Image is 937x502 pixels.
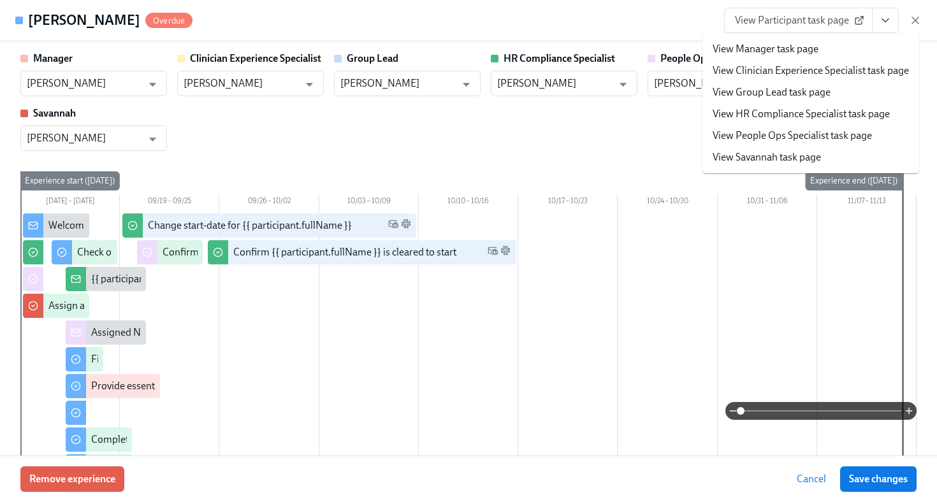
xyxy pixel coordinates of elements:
[660,52,754,64] strong: People Ops Specialist
[713,150,821,164] a: View Savannah task page
[500,245,511,260] span: Slack
[713,42,818,56] a: View Manager task page
[613,75,633,94] button: Open
[735,14,862,27] span: View Participant task page
[48,219,288,233] div: Welcome from the Charlie Health Compliance Team 👋
[713,64,909,78] a: View Clinician Experience Specialist task page
[724,8,873,33] a: View Participant task page
[91,352,214,366] div: Fill out the onboarding form
[388,219,398,233] span: Work Email
[219,194,319,211] div: 09/26 – 10/02
[718,194,817,211] div: 10/31 – 11/06
[419,194,518,211] div: 10/10 – 10/16
[797,473,826,485] span: Cancel
[347,52,398,64] strong: Group Lead
[91,272,351,286] div: {{ participant.fullName }} has filled out the onboarding form
[163,245,297,259] div: Confirm cleared by People Ops
[840,466,917,492] button: Save changes
[20,171,120,190] div: Experience start ([DATE])
[817,194,917,211] div: 11/07 – 11/13
[401,219,411,233] span: Slack
[618,194,717,211] div: 10/24 – 10/30
[91,379,290,393] div: Provide essential professional documentation
[300,75,319,94] button: Open
[20,194,120,211] div: [DATE] – [DATE]
[713,129,872,143] a: View People Ops Specialist task page
[872,8,899,33] button: View task page
[143,129,163,149] button: Open
[788,466,835,492] button: Cancel
[91,433,223,447] div: Complete your drug screening
[29,473,115,485] span: Remove experience
[33,52,73,64] strong: Manager
[145,16,192,25] span: Overdue
[77,245,260,259] div: Check out our recommended laptop specs
[518,194,618,211] div: 10/17 – 10/23
[713,107,890,121] a: View HR Compliance Specialist task page
[504,52,615,64] strong: HR Compliance Specialist
[233,245,456,259] div: Confirm {{ participant.fullName }} is cleared to start
[456,75,476,94] button: Open
[319,194,419,211] div: 10/03 – 10/09
[849,473,908,485] span: Save changes
[488,245,498,260] span: Work Email
[805,171,903,190] div: Experience end ([DATE])
[148,219,352,233] div: Change start-date for {{ participant.fullName }}
[48,299,553,313] div: Assign a Clinician Experience Specialist for {{ participant.fullName }} (start-date {{ participan...
[33,107,76,119] strong: Savannah
[713,85,831,99] a: View Group Lead task page
[190,52,321,64] strong: Clinician Experience Specialist
[120,194,219,211] div: 09/19 – 09/25
[91,326,175,340] div: Assigned New Hire
[20,466,124,492] button: Remove experience
[143,75,163,94] button: Open
[28,11,140,30] h4: [PERSON_NAME]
